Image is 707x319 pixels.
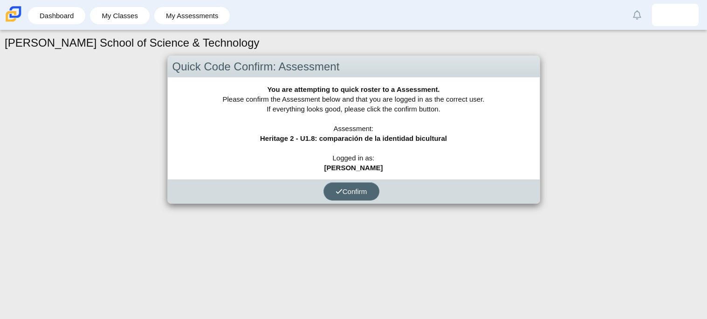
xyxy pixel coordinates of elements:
[4,4,23,24] img: Carmen School of Science & Technology
[4,17,23,25] a: Carmen School of Science & Technology
[336,187,367,195] span: Confirm
[168,77,540,180] div: Please confirm the Assessment below and that you are logged in as the correct user. If everything...
[627,5,647,25] a: Alerts
[668,7,683,22] img: nalia.guelhernande.CjCGxy
[5,35,260,51] h1: [PERSON_NAME] School of Science & Technology
[95,7,145,24] a: My Classes
[267,85,439,93] b: You are attempting to quick roster to a Assessment.
[324,164,383,172] b: [PERSON_NAME]
[652,4,699,26] a: nalia.guelhernande.CjCGxy
[33,7,81,24] a: Dashboard
[323,182,379,201] button: Confirm
[168,56,540,78] div: Quick Code Confirm: Assessment
[260,134,447,142] b: Heritage 2 - U1.8: comparación de la identidad bicultural
[159,7,226,24] a: My Assessments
